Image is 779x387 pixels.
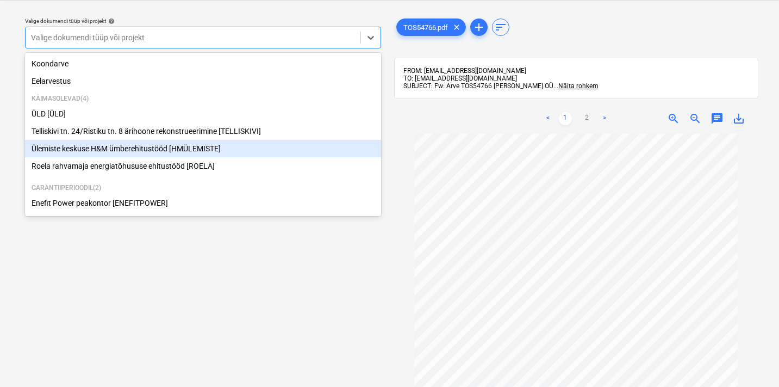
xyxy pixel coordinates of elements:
div: Roela rahvamaja energiatõhususe ehitustööd [ROELA] [25,157,381,175]
a: Previous page [541,112,554,125]
p: Käimasolevad ( 4 ) [32,94,375,103]
a: Next page [598,112,611,125]
div: Eelarvestus [25,72,381,90]
div: [STREET_ADDRESS] [PALDISKI] [25,212,381,229]
div: Enefit Power peakontor [ENEFITPOWER] [25,194,381,212]
div: ÜLD [ÜLD] [25,105,381,122]
span: help [106,18,115,24]
span: SUBJECT: Fw: Arve TOS54766 [PERSON_NAME] OÜ [403,82,553,90]
div: Paldiski mnt 48a Tallinn [PALDISKI] [25,212,381,229]
span: clear [450,21,463,34]
span: ... [553,82,599,90]
span: sort [494,21,507,34]
span: zoom_out [689,112,702,125]
span: chat [711,112,724,125]
a: Page 1 is your current page [559,112,572,125]
div: Telliskivi tn. 24/Ristiku tn. 8 ärihoone rekonstrueerimine [TELLISKIVI] [25,122,381,140]
p: Garantiiperioodil ( 2 ) [32,183,375,193]
div: Koondarve [25,55,381,72]
span: Näita rohkem [558,82,599,90]
a: Page 2 [581,112,594,125]
span: save_alt [732,112,745,125]
span: FROM: [EMAIL_ADDRESS][DOMAIN_NAME] [403,67,526,75]
span: TOS54766.pdf [397,23,454,32]
span: add [472,21,485,34]
div: Valige dokumendi tüüp või projekt [25,17,381,24]
span: TO: [EMAIL_ADDRESS][DOMAIN_NAME] [403,75,517,82]
div: Ülemiste keskuse H&M ümberehitustööd [HMÜLEMISTE] [25,140,381,157]
span: zoom_in [667,112,680,125]
div: TOS54766.pdf [396,19,466,36]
